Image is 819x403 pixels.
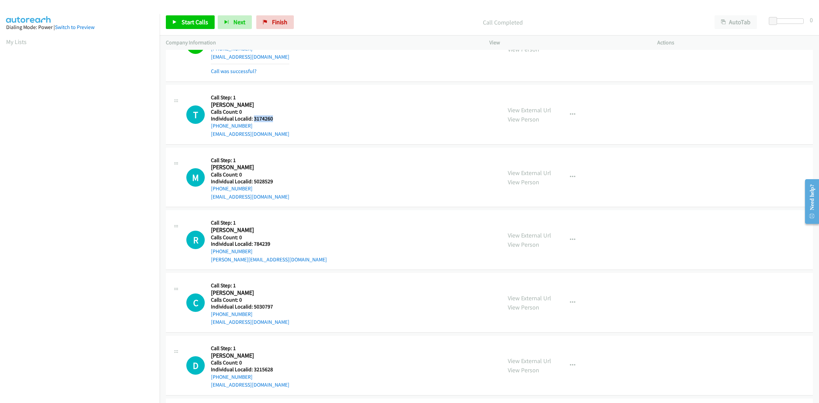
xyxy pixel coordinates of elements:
a: View External Url [508,231,551,239]
h5: Calls Count: 0 [211,171,289,178]
h2: [PERSON_NAME] [211,163,272,171]
span: Finish [272,18,287,26]
a: View External Url [508,106,551,114]
a: [EMAIL_ADDRESS][DOMAIN_NAME] [211,193,289,200]
h1: M [186,168,205,187]
h5: Call Step: 1 [211,345,289,352]
h5: Individual Localid: 3215628 [211,366,289,373]
a: [EMAIL_ADDRESS][DOMAIN_NAME] [211,131,289,137]
h5: Call Step: 1 [211,157,289,164]
a: [PHONE_NUMBER] [211,185,253,192]
a: View External Url [508,357,551,365]
h5: Call Step: 1 [211,282,289,289]
h5: Individual Localid: 3174260 [211,115,289,122]
a: [EMAIL_ADDRESS][DOMAIN_NAME] [211,319,289,325]
a: Start Calls [166,15,215,29]
iframe: Resource Center [799,174,819,229]
h1: R [186,231,205,249]
a: View Person [508,303,539,311]
a: View Person [508,241,539,248]
a: [PHONE_NUMBER] [211,374,253,380]
a: View External Url [508,169,551,177]
div: The call is yet to be attempted [186,231,205,249]
a: [PHONE_NUMBER] [211,45,253,52]
h5: Call Step: 1 [211,219,327,226]
h5: Individual Localid: 784239 [211,241,327,247]
a: View External Url [508,294,551,302]
h5: Calls Count: 0 [211,234,327,241]
div: Delay between calls (in seconds) [772,18,804,24]
a: [EMAIL_ADDRESS][DOMAIN_NAME] [211,382,289,388]
h5: Calls Count: 0 [211,359,289,366]
h1: D [186,356,205,375]
a: View Person [508,178,539,186]
h2: [PERSON_NAME] [211,226,272,234]
a: [PHONE_NUMBER] [211,123,253,129]
h5: Individual Localid: 5028529 [211,178,289,185]
a: My Lists [6,38,27,46]
button: AutoTab [715,15,757,29]
p: Call Completed [303,18,702,27]
div: 0 [810,15,813,25]
iframe: Dialpad [6,53,160,377]
button: Next [218,15,252,29]
h5: Calls Count: 0 [211,297,289,303]
span: Next [233,18,245,26]
a: Switch to Preview [55,24,95,30]
a: [PHONE_NUMBER] [211,248,253,255]
div: Dialing Mode: Power | [6,23,154,31]
h2: [PERSON_NAME] [211,101,272,109]
a: Finish [256,15,294,29]
div: The call is yet to be attempted [186,356,205,375]
a: [PHONE_NUMBER] [211,311,253,317]
p: Company Information [166,39,477,47]
h2: [PERSON_NAME] [211,352,272,360]
h1: C [186,293,205,312]
p: Actions [657,39,813,47]
a: View Person [508,366,539,374]
div: The call is yet to be attempted [186,168,205,187]
h5: Call Step: 1 [211,94,289,101]
div: The call is yet to be attempted [186,293,205,312]
h1: T [186,105,205,124]
h5: Individual Localid: 5030797 [211,303,289,310]
a: View Person [508,115,539,123]
h2: [PERSON_NAME] [211,289,272,297]
a: View Person [508,45,539,53]
a: Call was successful? [211,68,257,74]
span: Start Calls [182,18,208,26]
p: View [489,39,645,47]
a: [PERSON_NAME][EMAIL_ADDRESS][DOMAIN_NAME] [211,256,327,263]
a: [EMAIL_ADDRESS][DOMAIN_NAME] [211,54,289,60]
h5: Calls Count: 0 [211,109,289,115]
